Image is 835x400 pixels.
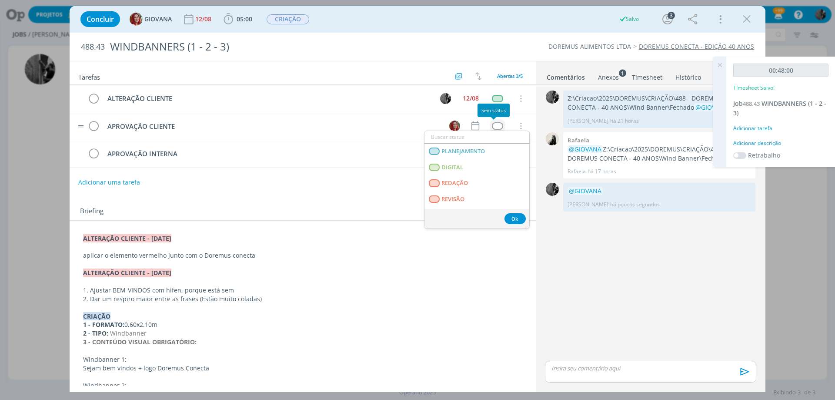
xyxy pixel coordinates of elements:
p: [PERSON_NAME] [568,117,608,125]
span: @GIOVANA [695,103,728,111]
div: APROVAÇÃO INTERNA [104,148,441,159]
div: ALTERAÇÃO CLIENTE [104,93,432,104]
strong: 1 - FORMATO: [83,320,124,329]
div: Salvo [618,15,639,23]
p: Rafaela [568,168,586,175]
span: 488.43 [743,100,760,108]
div: 12/08 [463,95,479,101]
span: REDAÇÃO [441,180,468,187]
span: Briefing [80,206,104,217]
button: G [448,119,461,132]
span: PLANEJAMENTO [441,148,485,155]
div: dialog [70,6,765,392]
a: DOREMUS CONECTA - EDIÇÃO 40 ANOS [639,42,754,50]
label: Retrabalho [748,151,780,160]
sup: 1 [619,69,626,77]
span: 05:00 [237,15,252,23]
p: 2. Dar um respiro maior entre as frases (Estão muito coladas) [83,295,522,303]
a: Comentários [546,69,585,82]
p: 0,60x2,10m [83,320,522,329]
b: Rafaela [568,136,589,144]
span: WINDBANNERS (1 - 2 - 3) [733,99,826,117]
span: há 17 horas [588,168,616,175]
button: P [439,92,452,105]
span: @GIOVANA [569,187,601,195]
img: P [546,91,559,104]
button: 05:00 [221,12,254,26]
p: Z:\Criacao\2025\DOREMUS\CRIAÇÃO\488 - DOREMUS CONECTA - 40 ANOS\Wind Banner\Fechado [568,94,751,112]
img: P [546,183,559,196]
a: Timesheet [631,69,663,82]
a: DOREMUS ALIMENTOS LTDA [548,42,631,50]
img: P [440,93,451,104]
button: GGIOVANA [130,13,172,26]
div: Sem status [478,104,510,117]
span: Concluir [87,16,114,23]
span: Abertas 3/5 [497,73,523,79]
span: GIOVANA [144,16,172,22]
button: Adicionar uma tarefa [78,175,140,190]
p: aplicar o elemento vermelho junto com o Doremus conecta [83,251,522,260]
span: CRIAÇÃO [267,14,309,24]
button: Ok [504,213,526,224]
strong: ALTERAÇÃO CLIENTE - [DATE] [83,234,171,242]
div: 12/08 [195,16,213,22]
img: R [546,132,559,145]
span: REVISÃO [441,196,464,203]
div: Anexos [598,73,619,82]
span: DIGITAL [441,164,463,171]
div: Adicionar tarefa [733,124,828,132]
p: Timesheet Salvo! [733,84,775,92]
span: há 21 horas [610,117,639,125]
img: arrow-down-up.svg [475,72,481,80]
img: drag-icon.svg [78,125,84,128]
p: Z:\Criacao\2025\DOREMUS\CRIAÇÃO\488 - DOREMUS CONECTA - 40 ANOS\Wind Banner\Fechado [568,145,751,163]
img: G [449,121,460,131]
p: Sejam bem vindos + logo Doremus Conecta [83,364,522,373]
strong: CRIAÇÃO [83,312,110,320]
span: @GIOVANA [569,145,601,153]
span: há poucos segundos [610,201,660,208]
a: Job488.43WINDBANNERS (1 - 2 - 3) [733,99,826,117]
strong: ALTERAÇÃO CLIENTE - [DATE] [83,269,171,277]
p: [PERSON_NAME] [568,201,608,208]
img: G [130,13,143,26]
p: 1. Ajustar BEM-VINDOS com hífen, porque está sem [83,286,522,295]
div: APROVAÇÃO CLIENTE [104,121,441,132]
strong: 2 - TIPO: [83,329,108,337]
span: Tarefas [78,71,100,81]
div: Adicionar descrição [733,139,828,147]
input: Buscar status [424,131,529,143]
div: 3 [668,12,675,19]
div: WINDBANNERS (1 - 2 - 3) [107,36,470,57]
p: Windbanner 2: [83,381,522,390]
button: 3 [661,12,675,26]
button: CRIAÇÃO [266,14,310,25]
span: 488.43 [81,42,105,52]
span: Windbanner [110,329,147,337]
button: Concluir [80,11,120,27]
strong: 3 - CONTEÚDO VISUAL OBRIGATÓRIO: [83,338,197,346]
a: Histórico [675,69,701,82]
p: Windbanner 1: [83,355,522,364]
